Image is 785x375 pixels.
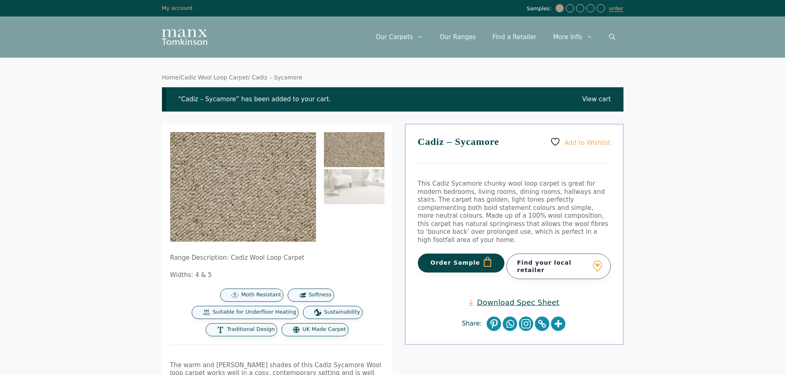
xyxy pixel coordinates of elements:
a: Find your local retailer [506,254,611,279]
a: Copy Link [535,317,549,331]
h1: Cadiz – Sycamore [418,137,611,163]
a: Pinterest [487,317,501,331]
button: Order Sample [418,254,505,273]
span: Moth Resistant [241,291,281,298]
img: Manx Tomkinson [162,29,207,45]
a: order [609,5,623,12]
a: More Info [545,25,600,49]
a: More [551,317,565,331]
span: Softness [309,291,331,298]
a: My account [162,5,193,11]
img: Cadiz-Sycamore [324,132,384,167]
p: This Cadiz Sycamore chunky wool loop carpet is great for modern bedrooms, living rooms, dining ro... [418,180,611,244]
a: Instagram [519,317,533,331]
p: Widths: 4 & 5 [170,271,384,280]
a: Home [162,74,179,81]
a: Open Search Bar [601,25,623,49]
span: UK Made Carpet [302,326,346,333]
a: Find a Retailer [484,25,545,49]
nav: Breadcrumb [162,74,623,82]
a: Add to Wishlist [550,137,610,147]
span: Samples: [527,5,553,12]
div: “Cadiz – Sycamore” has been added to your cart. [162,87,623,112]
span: Add to Wishlist [565,139,611,147]
span: Share: [462,320,486,328]
span: Suitable for Underfloor Heating [213,309,296,316]
a: Our Carpets [368,25,432,49]
p: Range Description: Cadiz Wool Loop Carpet [170,254,384,262]
a: Download Spec Sheet [469,298,559,307]
nav: Primary [368,25,623,49]
span: Sustainability [324,309,360,316]
span: Traditional Design [227,326,275,333]
a: Whatsapp [503,317,517,331]
a: Our Ranges [431,25,484,49]
a: View cart [582,95,611,104]
img: Cadiz [324,169,384,204]
img: Cadiz-Sycamore [555,4,564,12]
a: Cadiz Wool Loop Carpet [180,74,248,81]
